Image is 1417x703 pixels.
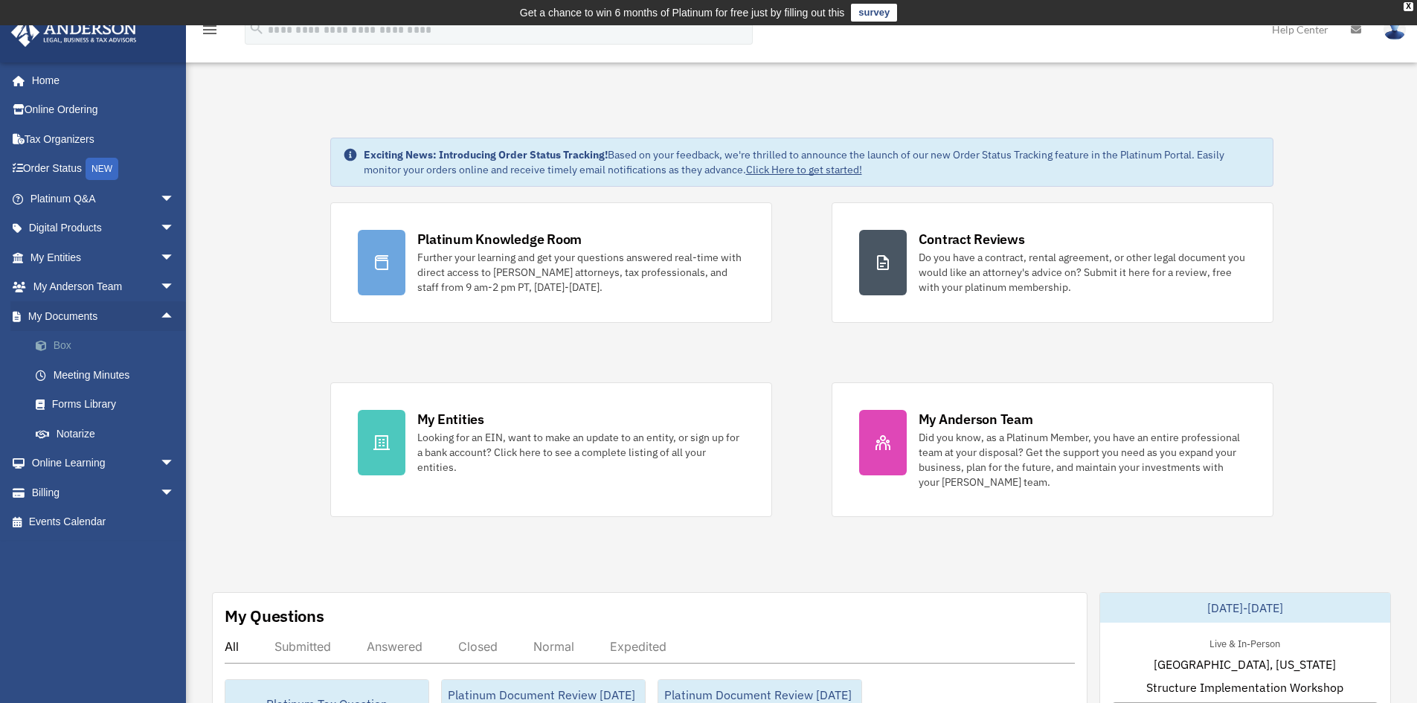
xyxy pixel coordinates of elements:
[364,148,608,161] strong: Exciting News: Introducing Order Status Tracking!
[367,639,422,654] div: Answered
[21,390,197,420] a: Forms Library
[1154,655,1336,673] span: [GEOGRAPHIC_DATA], [US_STATE]
[851,4,897,22] a: survey
[10,478,197,507] a: Billingarrow_drop_down
[21,419,197,449] a: Notarize
[417,230,582,248] div: Platinum Knowledge Room
[610,639,666,654] div: Expedited
[417,430,745,475] div: Looking for an EIN, want to make an update to an entity, or sign up for a bank account? Click her...
[832,382,1273,517] a: My Anderson Team Did you know, as a Platinum Member, you have an entire professional team at your...
[201,21,219,39] i: menu
[10,214,197,243] a: Digital Productsarrow_drop_down
[10,154,197,184] a: Order StatusNEW
[10,184,197,214] a: Platinum Q&Aarrow_drop_down
[160,301,190,332] span: arrow_drop_up
[7,18,141,47] img: Anderson Advisors Platinum Portal
[201,26,219,39] a: menu
[1198,635,1292,650] div: Live & In-Person
[10,65,190,95] a: Home
[832,202,1273,323] a: Contract Reviews Do you have a contract, rental agreement, or other legal document you would like...
[330,382,772,517] a: My Entities Looking for an EIN, want to make an update to an entity, or sign up for a bank accoun...
[746,163,862,176] a: Click Here to get started!
[160,214,190,244] span: arrow_drop_down
[225,605,324,627] div: My Questions
[417,410,484,428] div: My Entities
[919,250,1246,295] div: Do you have a contract, rental agreement, or other legal document you would like an attorney's ad...
[10,95,197,125] a: Online Ordering
[10,301,197,331] a: My Documentsarrow_drop_up
[160,478,190,508] span: arrow_drop_down
[21,331,197,361] a: Box
[417,250,745,295] div: Further your learning and get your questions answered real-time with direct access to [PERSON_NAM...
[160,184,190,214] span: arrow_drop_down
[160,449,190,479] span: arrow_drop_down
[919,410,1033,428] div: My Anderson Team
[533,639,574,654] div: Normal
[1100,593,1390,623] div: [DATE]-[DATE]
[10,507,197,537] a: Events Calendar
[10,124,197,154] a: Tax Organizers
[458,639,498,654] div: Closed
[1404,2,1413,11] div: close
[86,158,118,180] div: NEW
[330,202,772,323] a: Platinum Knowledge Room Further your learning and get your questions answered real-time with dire...
[160,272,190,303] span: arrow_drop_down
[274,639,331,654] div: Submitted
[364,147,1261,177] div: Based on your feedback, we're thrilled to announce the launch of our new Order Status Tracking fe...
[160,243,190,273] span: arrow_drop_down
[1146,678,1343,696] span: Structure Implementation Workshop
[248,20,265,36] i: search
[10,272,197,302] a: My Anderson Teamarrow_drop_down
[919,430,1246,489] div: Did you know, as a Platinum Member, you have an entire professional team at your disposal? Get th...
[919,230,1025,248] div: Contract Reviews
[21,360,197,390] a: Meeting Minutes
[10,243,197,272] a: My Entitiesarrow_drop_down
[520,4,845,22] div: Get a chance to win 6 months of Platinum for free just by filling out this
[1384,19,1406,40] img: User Pic
[225,639,239,654] div: All
[10,449,197,478] a: Online Learningarrow_drop_down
